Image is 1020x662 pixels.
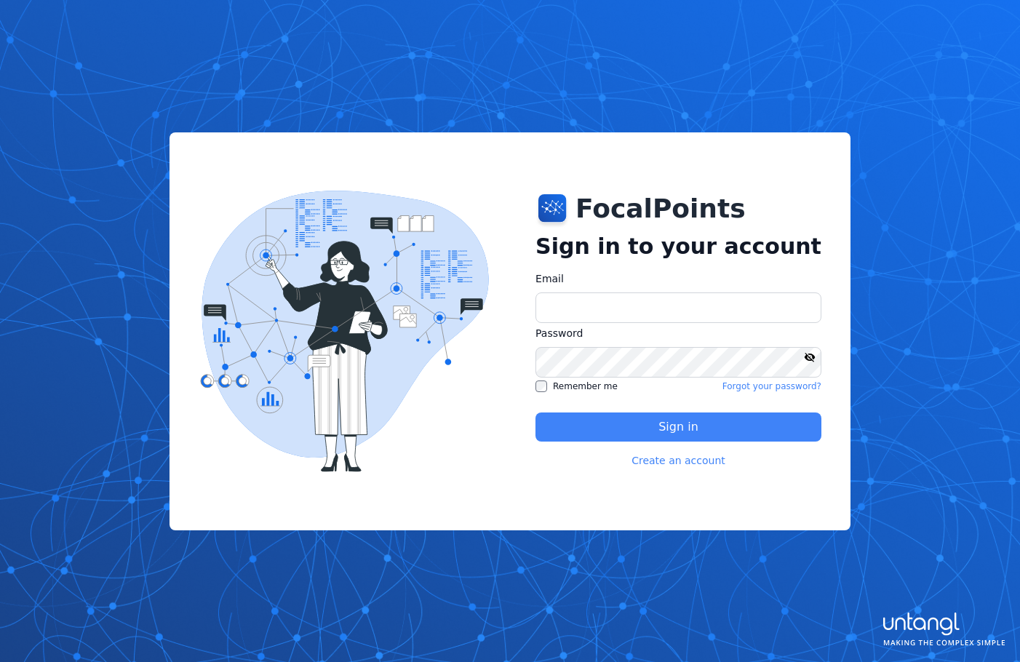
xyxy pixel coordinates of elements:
label: Password [535,326,821,341]
a: Create an account [631,453,725,468]
h2: Sign in to your account [535,234,821,260]
input: Remember me [535,380,547,392]
a: Forgot your password? [722,380,821,392]
label: Remember me [535,380,618,392]
button: Sign in [535,412,821,442]
label: Email [535,271,821,287]
h1: FocalPoints [575,194,746,223]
